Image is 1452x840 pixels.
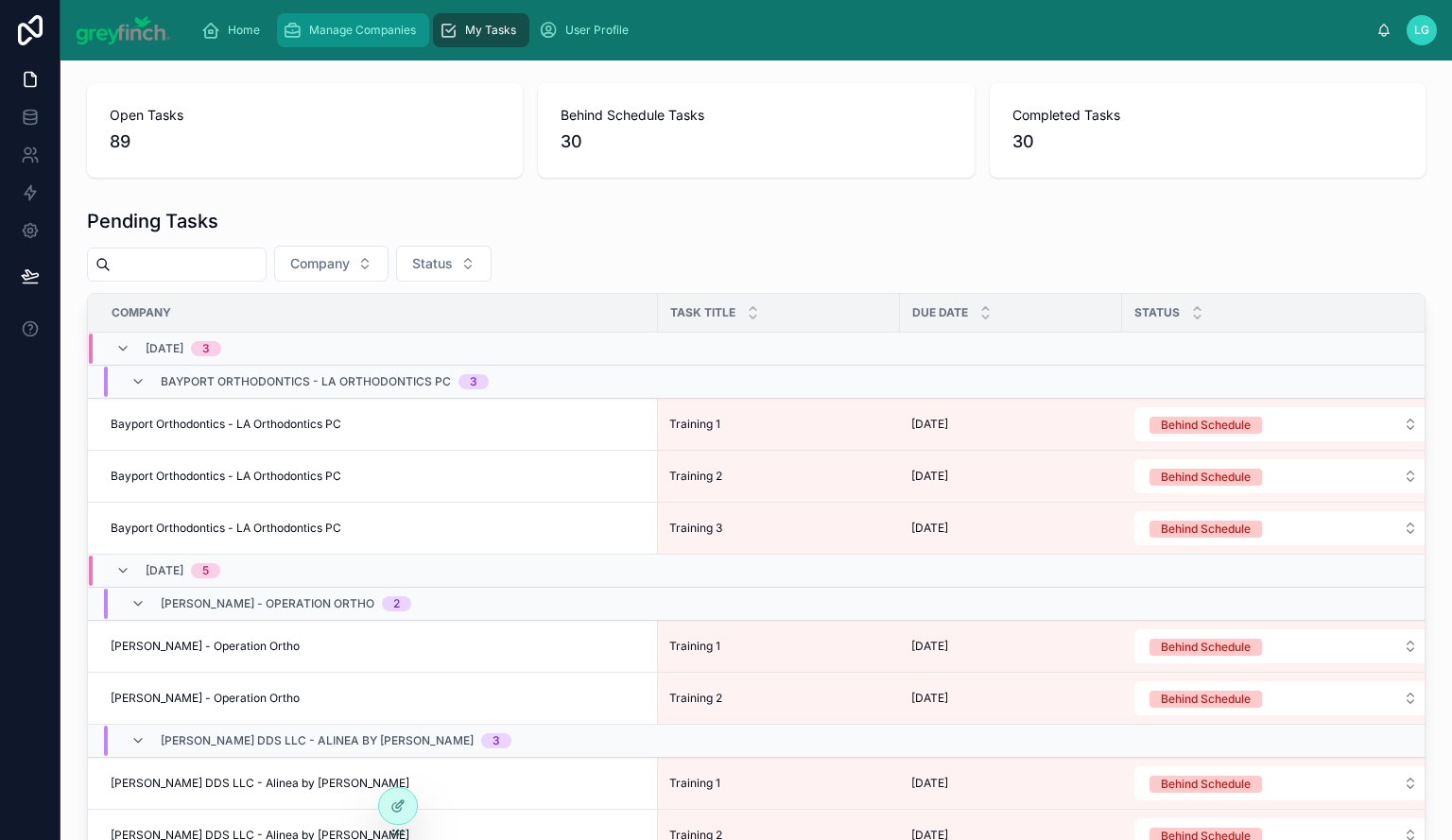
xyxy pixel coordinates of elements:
[1133,628,1434,664] a: Select Button
[669,469,722,484] span: Training 2
[1012,106,1403,125] span: Completed Tasks
[911,417,1111,432] a: [DATE]
[1161,521,1251,538] div: Behind Schedule
[161,596,374,611] span: [PERSON_NAME] - Operation Ortho
[111,776,409,791] span: [PERSON_NAME] DDS LLC - Alinea by [PERSON_NAME]
[290,254,350,273] span: Company
[911,691,1111,706] a: [DATE]
[111,521,341,536] span: Bayport Orthodontics - LA Orthodontics PC
[76,15,171,45] img: App logo
[911,469,948,484] span: [DATE]
[110,106,500,125] span: Open Tasks
[1134,629,1433,663] button: Select Button
[112,305,171,320] span: Company
[669,521,722,536] span: Training 3
[669,417,720,432] span: Training 1
[1133,406,1434,442] a: Select Button
[911,521,1111,536] a: [DATE]
[433,13,529,47] a: My Tasks
[669,417,889,432] a: Training 1
[669,776,720,791] span: Training 1
[911,469,1111,484] a: [DATE]
[111,691,300,706] span: [PERSON_NAME] - Operation Ortho
[533,13,642,47] a: User Profile
[669,521,889,536] a: Training 3
[912,305,968,320] span: Due Date
[110,129,500,155] span: 89
[670,305,735,320] span: Task Title
[111,776,647,791] a: [PERSON_NAME] DDS LLC - Alinea by [PERSON_NAME]
[1133,680,1434,716] a: Select Button
[1133,510,1434,546] a: Select Button
[146,341,183,356] span: [DATE]
[274,246,389,282] button: Select Button
[228,23,260,38] span: Home
[161,733,474,748] span: [PERSON_NAME] DDS LLC - Alinea by [PERSON_NAME]
[1133,458,1434,494] a: Select Button
[111,691,647,706] a: [PERSON_NAME] - Operation Ortho
[565,23,629,38] span: User Profile
[669,776,889,791] a: Training 1
[111,417,341,432] span: Bayport Orthodontics - LA Orthodontics PC
[669,691,889,706] a: Training 2
[202,563,209,578] div: 5
[493,733,500,748] div: 3
[669,639,720,654] span: Training 1
[1134,459,1433,493] button: Select Button
[465,23,516,38] span: My Tasks
[911,417,948,432] span: [DATE]
[186,9,1377,51] div: scrollable content
[202,341,210,356] div: 3
[277,13,429,47] a: Manage Companies
[911,776,1111,791] a: [DATE]
[1133,765,1434,801] a: Select Button
[669,639,889,654] a: Training 1
[412,254,453,273] span: Status
[111,417,647,432] a: Bayport Orthodontics - LA Orthodontics PC
[1134,511,1433,545] button: Select Button
[561,106,951,125] span: Behind Schedule Tasks
[111,521,647,536] a: Bayport Orthodontics - LA Orthodontics PC
[1134,681,1433,715] button: Select Button
[1161,469,1251,486] div: Behind Schedule
[161,374,451,389] span: Bayport Orthodontics - LA Orthodontics PC
[1012,129,1403,155] span: 30
[111,469,647,484] a: Bayport Orthodontics - LA Orthodontics PC
[87,208,218,234] h1: Pending Tasks
[309,23,416,38] span: Manage Companies
[396,246,492,282] button: Select Button
[1414,23,1429,38] span: LG
[196,13,273,47] a: Home
[669,691,722,706] span: Training 2
[911,776,948,791] span: [DATE]
[1161,776,1251,793] div: Behind Schedule
[911,639,948,654] span: [DATE]
[470,374,477,389] div: 3
[911,639,1111,654] a: [DATE]
[393,596,400,611] div: 2
[911,521,948,536] span: [DATE]
[1161,417,1251,434] div: Behind Schedule
[911,691,948,706] span: [DATE]
[111,469,341,484] span: Bayport Orthodontics - LA Orthodontics PC
[111,639,647,654] a: [PERSON_NAME] - Operation Ortho
[561,129,951,155] span: 30
[1134,407,1433,441] button: Select Button
[1134,305,1180,320] span: Status
[1134,766,1433,800] button: Select Button
[669,469,889,484] a: Training 2
[111,639,300,654] span: [PERSON_NAME] - Operation Ortho
[1161,639,1251,656] div: Behind Schedule
[1161,691,1251,708] div: Behind Schedule
[146,563,183,578] span: [DATE]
